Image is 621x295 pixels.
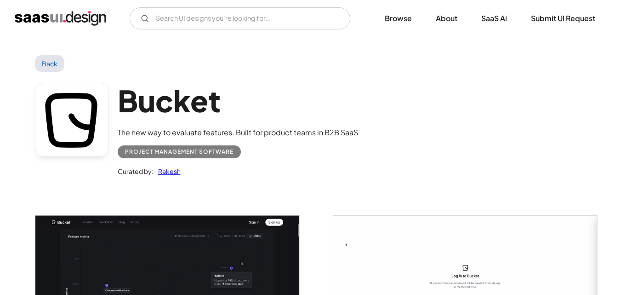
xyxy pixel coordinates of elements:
input: Search UI designs you're looking for... [130,7,350,29]
div: Project Management Software [125,146,234,157]
a: home [15,11,106,26]
a: Browse [374,8,423,29]
a: Rakesh [154,166,181,177]
a: SaaS Ai [470,8,518,29]
h1: Bucket [118,83,358,118]
div: Curated by: [118,166,154,177]
div: The new way to evaluate features. Built for product teams in B2B SaaS [118,127,358,138]
a: About [425,8,468,29]
a: Back [35,55,65,72]
a: Submit UI Request [520,8,606,29]
form: Email Form [130,7,350,29]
